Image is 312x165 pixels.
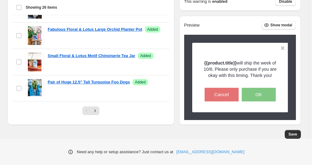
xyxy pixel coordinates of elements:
[176,149,245,155] a: [EMAIL_ADDRESS][DOMAIN_NAME]
[82,106,99,115] nav: Pagination
[48,79,130,85] a: Pair of Huge 12.5" Tall Turquoise Foo Dogs
[26,5,57,10] span: Showing 26 items
[48,26,142,33] a: Fabulous Floral & Lotus Large Orchid Planter Pot
[184,23,200,28] h2: Preview
[205,87,239,101] button: Cancel
[270,23,292,28] span: Show modal
[204,60,237,65] strong: {{product.title}}
[262,21,296,29] button: Show modal
[242,87,276,101] button: OK
[203,60,277,78] p: will ship the week of 10/6. Please only purchase if you are okay with this timing. Thank you!
[147,27,158,32] span: Added
[91,106,99,115] button: Next
[135,80,146,85] span: Added
[285,130,301,139] button: Save
[48,53,135,59] a: Small Floral & Lotus Motif Chinoiserie Tea Jar
[288,132,297,137] span: Save
[140,53,151,58] span: Added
